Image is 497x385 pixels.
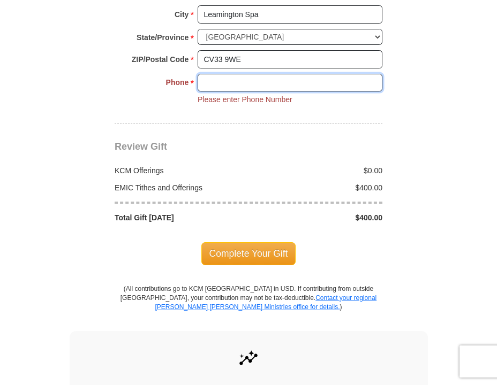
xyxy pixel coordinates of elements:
[237,347,260,369] img: give-by-stock.svg
[137,30,189,45] strong: State/Province
[155,294,376,311] a: Contact your regional [PERSON_NAME] [PERSON_NAME] Ministries office for details.
[109,212,249,223] div: Total Gift [DATE]
[109,182,249,193] div: EMIC Tithes and Offerings
[115,141,167,152] span: Review Gift
[166,75,189,90] strong: Phone
[175,7,189,22] strong: City
[132,52,189,67] strong: ZIP/Postal Code
[109,165,249,176] div: KCM Offerings
[201,242,296,265] span: Complete Your Gift
[248,182,388,193] div: $400.00
[198,94,292,105] li: Please enter Phone Number
[248,165,388,176] div: $0.00
[120,284,377,331] p: (All contributions go to KCM [GEOGRAPHIC_DATA] in USD. If contributing from outside [GEOGRAPHIC_D...
[248,212,388,223] div: $400.00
